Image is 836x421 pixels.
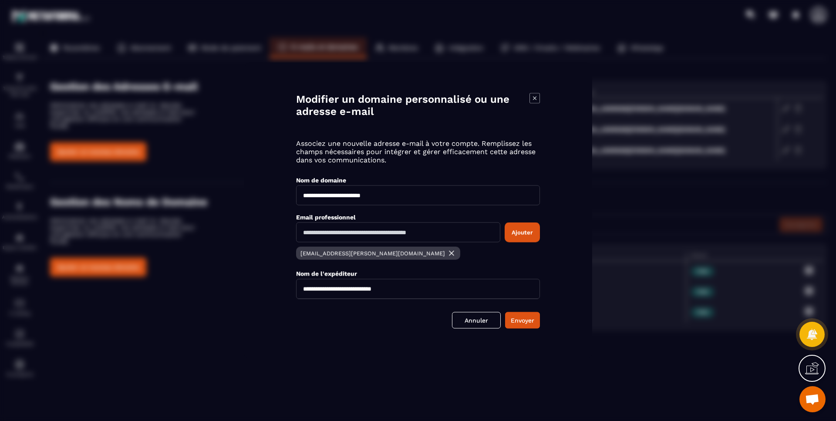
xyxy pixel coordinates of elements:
[505,312,540,328] button: Envoyer
[505,222,540,242] button: Ajouter
[296,139,540,164] p: Associez une nouvelle adresse e-mail à votre compte. Remplissez les champs nécessaires pour intég...
[300,250,445,256] p: [EMAIL_ADDRESS][PERSON_NAME][DOMAIN_NAME]
[452,312,501,328] a: Annuler
[296,213,356,220] label: Email professionnel
[296,93,529,117] h4: Modifier un domaine personnalisé ou une adresse e-mail
[296,176,346,183] label: Nom de domaine
[296,270,357,277] label: Nom de l'expéditeur
[447,249,456,257] img: close
[799,386,826,412] div: Ouvrir le chat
